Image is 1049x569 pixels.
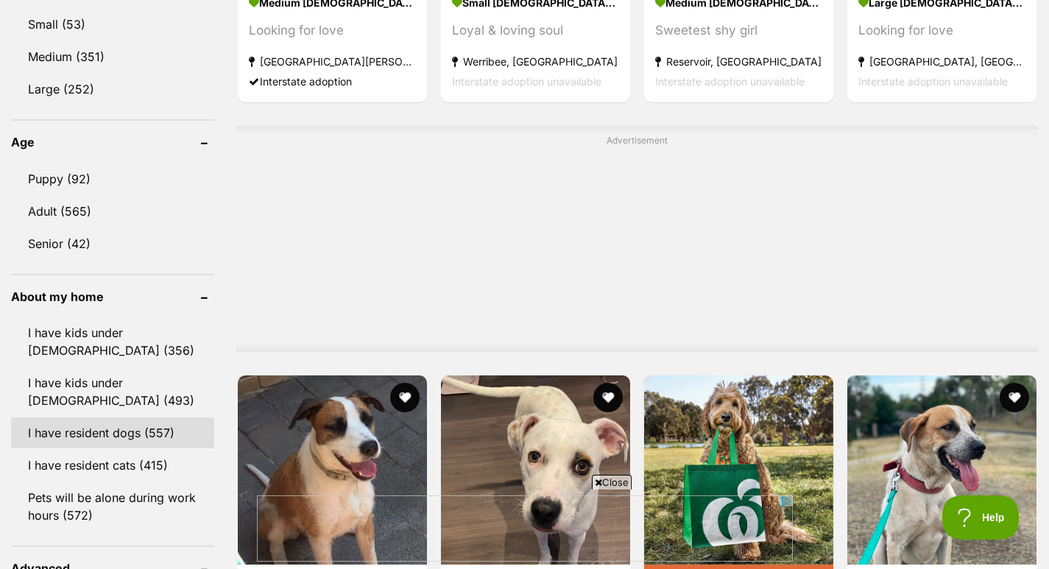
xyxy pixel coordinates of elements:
header: Age [11,135,214,149]
a: Small (53) [11,9,214,40]
span: Interstate adoption unavailable [858,75,1008,88]
strong: [GEOGRAPHIC_DATA], [GEOGRAPHIC_DATA] [858,52,1025,71]
img: Buddy Holly - Staghound Dog [238,375,427,565]
strong: Reservoir, [GEOGRAPHIC_DATA] [655,52,822,71]
button: favourite [390,383,420,412]
a: I have resident dogs (557) [11,417,214,448]
img: Dameeli - Staffordshire Bull Terrier Dog [441,375,630,565]
strong: [GEOGRAPHIC_DATA][PERSON_NAME][GEOGRAPHIC_DATA] [249,52,416,71]
div: Interstate adoption [249,71,416,91]
span: Interstate adoption unavailable [655,75,805,88]
a: Pets will be alone during work hours (572) [11,482,214,531]
button: favourite [593,383,623,412]
span: Close [592,475,632,490]
header: About my home [11,290,214,303]
a: Large (252) [11,74,214,105]
a: I have kids under [DEMOGRAPHIC_DATA] (356) [11,317,214,366]
a: I have kids under [DEMOGRAPHIC_DATA] (493) [11,367,214,416]
div: Looking for love [858,21,1025,40]
iframe: Advertisement [280,153,995,337]
iframe: Help Scout Beacon - Open [942,495,1020,540]
span: Interstate adoption unavailable [452,75,601,88]
a: Adult (565) [11,196,214,227]
div: Loyal & loving soul [452,21,619,40]
div: Sweetest shy girl [655,21,822,40]
div: Advertisement [236,126,1038,352]
a: Medium (351) [11,41,214,72]
strong: Werribee, [GEOGRAPHIC_DATA] [452,52,619,71]
a: I have resident cats (415) [11,450,214,481]
a: Puppy (92) [11,163,214,194]
a: Senior (42) [11,228,214,259]
img: Stilts - Australian Cattle Dog [847,375,1036,565]
button: favourite [1000,383,1029,412]
iframe: Advertisement [257,495,793,562]
div: Looking for love [249,21,416,40]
